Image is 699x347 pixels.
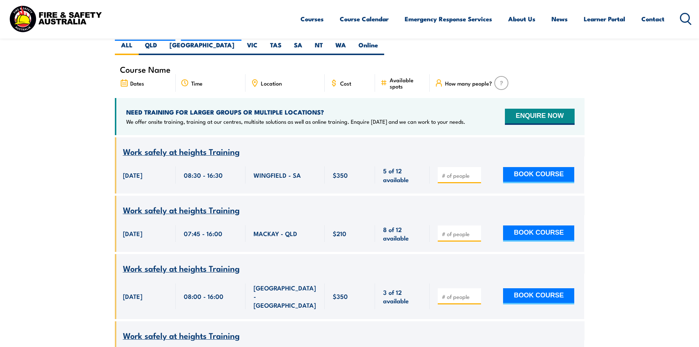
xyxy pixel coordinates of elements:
[301,9,324,29] a: Courses
[340,9,389,29] a: Course Calendar
[390,77,425,89] span: Available spots
[123,203,240,216] span: Work safely at heights Training
[254,283,317,309] span: [GEOGRAPHIC_DATA] - [GEOGRAPHIC_DATA]
[123,329,240,341] span: Work safely at heights Training
[264,41,288,55] label: TAS
[503,167,574,183] button: BOOK COURSE
[123,206,240,215] a: Work safely at heights Training
[123,264,240,273] a: Work safely at heights Training
[442,230,478,238] input: # of people
[261,80,282,86] span: Location
[288,41,309,55] label: SA
[551,9,568,29] a: News
[123,292,142,300] span: [DATE]
[123,171,142,179] span: [DATE]
[442,172,478,179] input: # of people
[340,80,351,86] span: Cost
[503,225,574,242] button: BOOK COURSE
[383,288,422,305] span: 3 of 12 available
[126,118,465,125] p: We offer onsite training, training at our centres, multisite solutions as well as online training...
[254,171,301,179] span: WINGFIELD - SA
[329,41,352,55] label: WA
[352,41,384,55] label: Online
[184,229,222,238] span: 07:45 - 16:00
[139,41,163,55] label: QLD
[508,9,535,29] a: About Us
[641,9,665,29] a: Contact
[123,145,240,158] span: Work safely at heights Training
[123,229,142,238] span: [DATE]
[241,41,264,55] label: VIC
[163,41,241,55] label: [GEOGRAPHIC_DATA]
[123,331,240,340] a: Work safely at heights Training
[123,262,240,274] span: Work safely at heights Training
[254,229,297,238] span: MACKAY - QLD
[191,80,203,86] span: Time
[333,229,346,238] span: $210
[383,225,422,242] span: 8 of 12 available
[309,41,329,55] label: NT
[505,109,574,125] button: ENQUIRE NOW
[445,80,492,86] span: How many people?
[184,171,223,179] span: 08:30 - 16:30
[126,108,465,116] h4: NEED TRAINING FOR LARGER GROUPS OR MULTIPLE LOCATIONS?
[584,9,625,29] a: Learner Portal
[503,288,574,304] button: BOOK COURSE
[115,41,139,55] label: ALL
[333,292,348,300] span: $350
[442,293,478,300] input: # of people
[383,166,422,184] span: 5 of 12 available
[184,292,223,300] span: 08:00 - 16:00
[130,80,144,86] span: Dates
[123,147,240,156] a: Work safely at heights Training
[333,171,348,179] span: $350
[405,9,492,29] a: Emergency Response Services
[120,66,171,72] span: Course Name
